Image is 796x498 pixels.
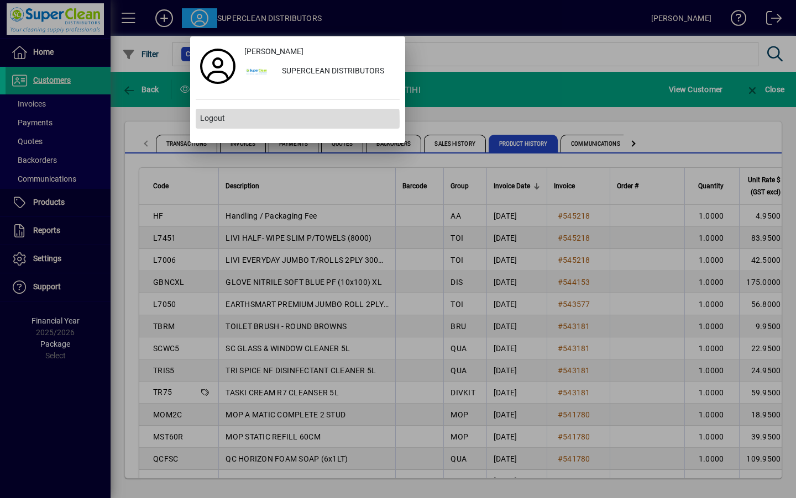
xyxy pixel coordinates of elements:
[196,56,240,76] a: Profile
[196,109,400,129] button: Logout
[244,46,303,57] span: [PERSON_NAME]
[240,62,400,82] button: SUPERCLEAN DISTRIBUTORS
[240,42,400,62] a: [PERSON_NAME]
[273,62,400,82] div: SUPERCLEAN DISTRIBUTORS
[200,113,225,124] span: Logout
